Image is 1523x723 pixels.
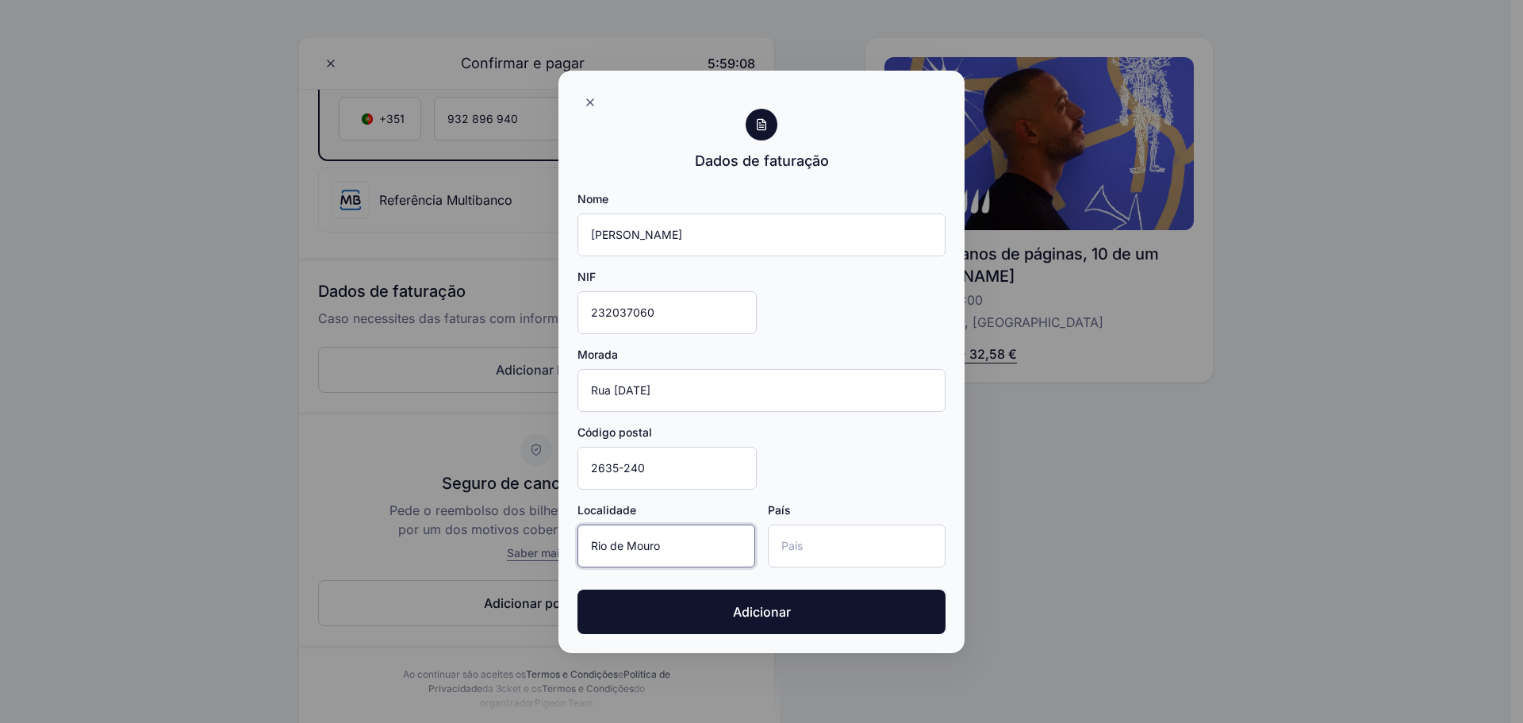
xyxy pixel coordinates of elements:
[768,502,791,518] label: País
[577,590,946,634] button: Adicionar
[577,347,618,363] label: Morada
[577,191,608,207] label: Nome
[577,269,596,285] label: NIF
[768,525,946,567] input: País
[577,425,652,440] label: Código postal
[577,525,755,567] input: Localidade
[695,150,829,172] div: Dados de faturação
[577,369,946,412] input: Morada
[577,502,636,518] label: Localidade
[577,213,946,256] input: Nome
[577,447,757,490] input: Código postal
[733,602,791,621] span: Adicionar
[577,291,757,334] input: NIF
